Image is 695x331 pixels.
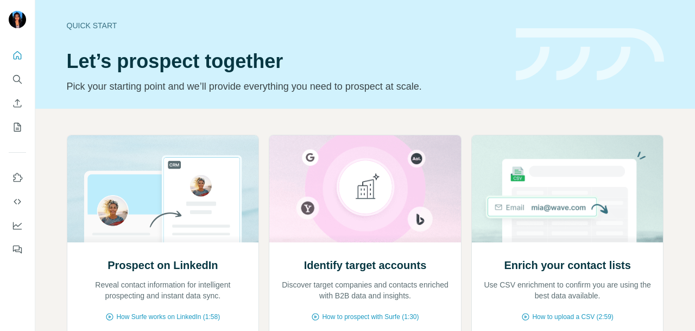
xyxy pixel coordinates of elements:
h2: Prospect on LinkedIn [108,258,218,273]
img: Avatar [9,11,26,28]
h1: Let’s prospect together [67,51,503,72]
button: Quick start [9,46,26,65]
img: Enrich your contact lists [471,135,664,242]
div: Quick start [67,20,503,31]
img: Prospect on LinkedIn [67,135,260,242]
h2: Identify target accounts [304,258,427,273]
h2: Enrich your contact lists [504,258,630,273]
img: banner [516,28,664,81]
button: My lists [9,117,26,137]
p: Pick your starting point and we’ll provide everything you need to prospect at scale. [67,79,503,94]
p: Reveal contact information for intelligent prospecting and instant data sync. [78,279,248,301]
span: How Surfe works on LinkedIn (1:58) [116,312,220,322]
p: Discover target companies and contacts enriched with B2B data and insights. [280,279,450,301]
img: Identify target accounts [269,135,462,242]
button: Feedback [9,240,26,259]
p: Use CSV enrichment to confirm you are using the best data available. [483,279,653,301]
button: Use Surfe on LinkedIn [9,168,26,188]
button: Dashboard [9,216,26,235]
button: Use Surfe API [9,192,26,211]
span: How to prospect with Surfe (1:30) [322,312,419,322]
button: Enrich CSV [9,93,26,113]
span: How to upload a CSV (2:59) [532,312,613,322]
button: Search [9,70,26,89]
